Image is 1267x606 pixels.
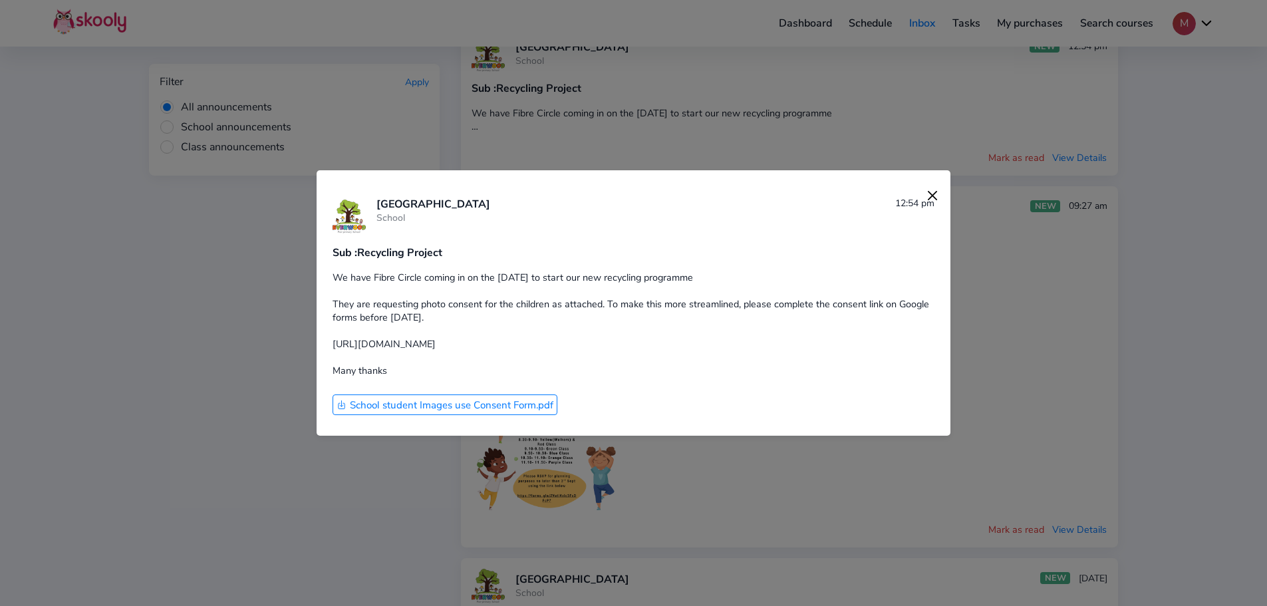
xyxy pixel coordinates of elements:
button: download outlineSchool student Images use Consent Form.pdf [333,394,557,416]
div: 12:54 pm [895,197,934,235]
img: 20231205090045865124304213871433ti33J8cjHXuu1iLrTv.png [333,200,366,234]
ion-icon: download outline [337,400,347,410]
div: [GEOGRAPHIC_DATA] [376,197,490,212]
div: Recycling Project [333,245,934,260]
div: School [376,212,490,224]
a: [URL][DOMAIN_NAME] [333,337,436,351]
div: We have Fibre Circle coming in on the [DATE] to start our new recycling programme They are reques... [333,271,934,377]
span: Sub : [333,245,357,260]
